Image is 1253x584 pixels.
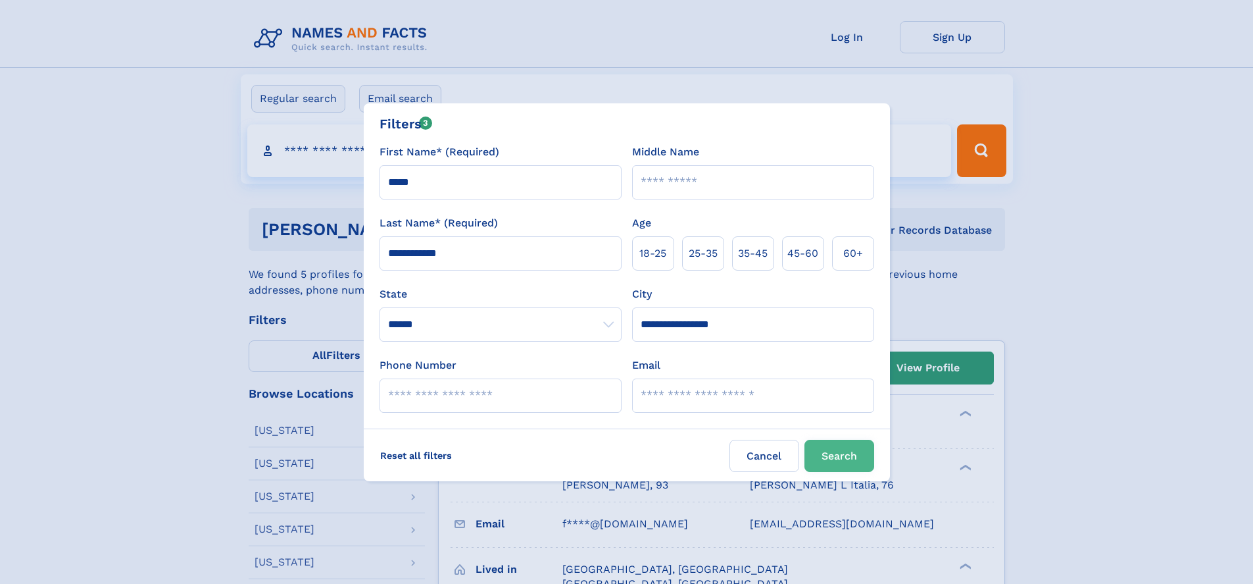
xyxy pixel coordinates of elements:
label: Email [632,358,660,373]
span: 35‑45 [738,246,768,261]
label: Reset all filters [372,440,460,471]
label: First Name* (Required) [380,144,499,160]
label: Middle Name [632,144,699,160]
span: 60+ [843,246,863,261]
span: 45‑60 [787,246,818,261]
label: State [380,286,622,302]
div: Filters [380,114,433,134]
label: Cancel [729,440,799,472]
label: Phone Number [380,358,456,373]
button: Search [804,440,874,472]
label: City [632,286,652,302]
label: Last Name* (Required) [380,215,498,231]
label: Age [632,215,651,231]
span: 25‑35 [689,246,718,261]
span: 18‑25 [639,246,666,261]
